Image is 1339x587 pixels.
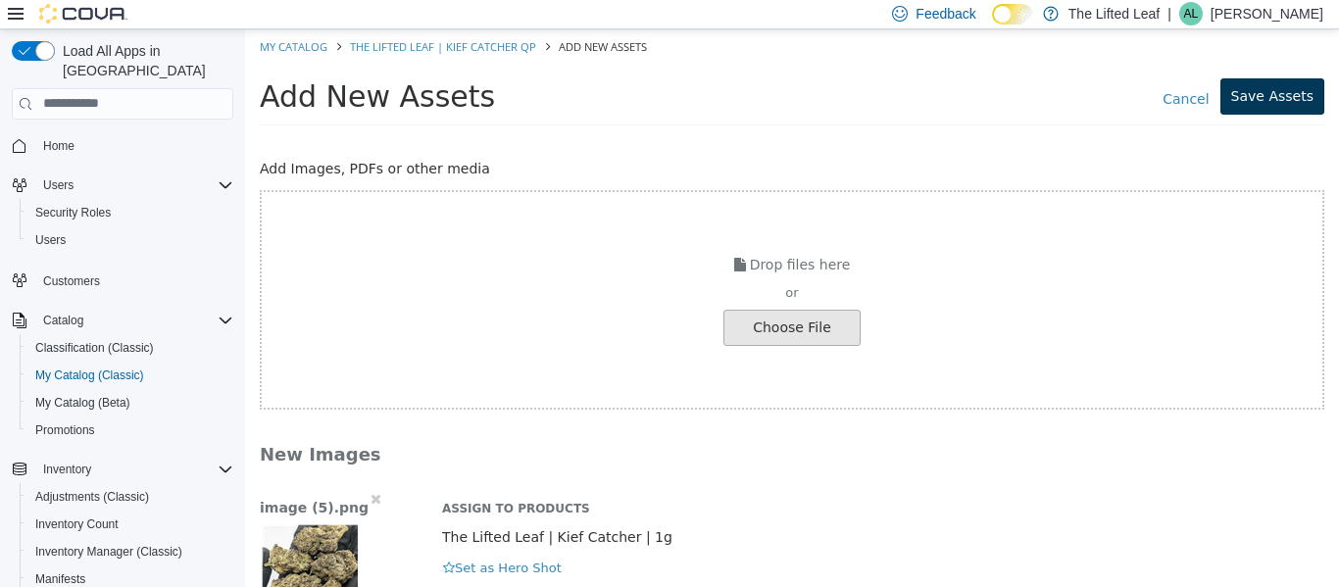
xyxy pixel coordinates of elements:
a: Inventory Count [27,513,126,536]
button: Inventory [35,458,99,481]
button: Customers [4,266,241,294]
a: The Lifted Leaf | Kief Catcher QP [105,10,291,24]
div: or [17,254,1077,273]
span: My Catalog (Classic) [35,367,144,383]
button: Inventory Count [20,511,241,538]
button: Security Roles [20,199,241,226]
button: Users [35,173,81,197]
h3: New Images [15,414,978,436]
a: Users [27,228,74,252]
span: Adjustments (Classic) [35,489,149,505]
span: Inventory Manager (Classic) [27,540,233,563]
span: My Catalog (Beta) [27,391,233,415]
span: Inventory [35,458,233,481]
span: image (5).png [15,469,124,487]
span: Promotions [27,418,233,442]
span: Inventory Count [27,513,233,536]
span: Security Roles [27,201,233,224]
h6: Assign to Products [197,472,1079,488]
span: Users [35,232,66,248]
span: Home [43,138,74,154]
input: Dark Mode [992,4,1033,24]
span: Load All Apps in [GEOGRAPHIC_DATA] [55,41,233,80]
span: Inventory Manager (Classic) [35,544,182,560]
span: Catalog [43,313,83,328]
span: Adjustments (Classic) [27,485,233,509]
span: Home [35,133,233,158]
span: Customers [43,273,100,289]
button: Catalog [35,309,91,332]
p: Drop files here [17,224,1077,248]
button: My Catalog (Beta) [20,389,241,416]
button: My Catalog (Classic) [20,362,241,389]
a: My Catalog [15,10,82,24]
span: Classification (Classic) [35,340,154,356]
button: Inventory [4,456,241,483]
a: Classification (Classic) [27,336,162,360]
a: My Catalog (Classic) [27,364,152,387]
p: [PERSON_NAME] [1211,2,1323,25]
span: Security Roles [35,205,111,220]
a: Home [35,134,82,158]
p: Add Images, PDFs or other media [15,129,1079,150]
span: AL [1184,2,1199,25]
p: The Lifted Leaf | Kief Catcher | 1g [197,498,1079,518]
button: Adjustments (Classic) [20,483,241,511]
span: Users [35,173,233,197]
a: Adjustments (Classic) [27,485,157,509]
button: Catalog [4,307,241,334]
span: Add New Assets [314,10,402,24]
button: Classification (Classic) [20,334,241,362]
a: Cancel [907,52,974,81]
button: Users [4,171,241,199]
button: Inventory Manager (Classic) [20,538,241,565]
span: Users [43,177,74,193]
span: Add New Assets [15,50,250,84]
button: Promotions [20,416,241,444]
a: Security Roles [27,201,119,224]
span: Inventory [43,462,91,477]
div: Anna Lutz [1179,2,1203,25]
span: Inventory Count [35,516,119,532]
span: Customers [35,268,233,292]
span: Users [27,228,233,252]
span: My Catalog (Classic) [27,364,233,387]
span: Classification (Classic) [27,336,233,360]
span: Feedback [916,4,975,24]
a: Promotions [27,418,103,442]
button: Set as Hero Shot [197,528,318,550]
button: Home [4,131,241,160]
p: The Lifted Leaf [1068,2,1160,25]
a: My Catalog (Beta) [27,391,138,415]
span: Promotions [35,422,95,438]
p: | [1167,2,1171,25]
a: Customers [35,269,108,293]
img: Cova [39,4,127,24]
span: My Catalog (Beta) [35,395,130,411]
a: Inventory Manager (Classic) [27,540,190,563]
button: Users [20,226,241,254]
button: Remove asset [124,459,137,481]
span: Manifests [35,571,85,587]
span: Catalog [35,309,233,332]
button: Save Assets [975,49,1079,85]
div: Choose File [478,280,616,317]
